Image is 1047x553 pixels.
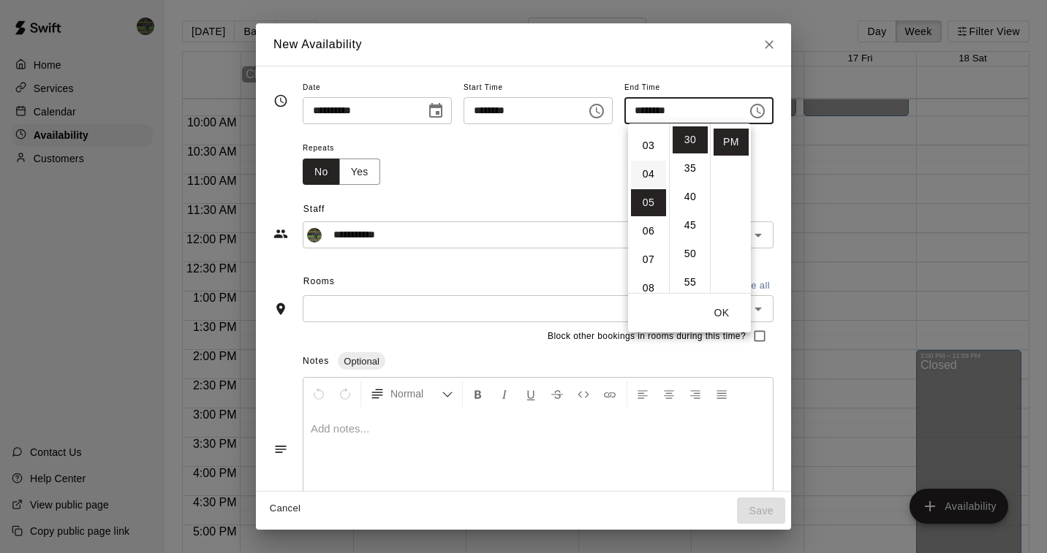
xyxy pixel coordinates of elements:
button: Yes [339,159,380,186]
button: Format Underline [518,381,543,407]
li: 8 hours [631,275,666,302]
button: Left Align [630,381,655,407]
span: Notes [303,356,329,366]
svg: Notes [273,442,288,457]
img: Britt Yount [307,228,322,243]
button: Format Bold [466,381,491,407]
li: PM [714,129,749,156]
li: 4 hours [631,161,666,188]
li: 7 hours [631,246,666,273]
li: 30 minutes [673,126,708,153]
button: Cancel [262,497,309,520]
svg: Timing [273,94,288,108]
h6: New Availability [273,35,362,54]
button: Right Align [683,381,708,407]
li: 5 hours [631,189,666,216]
button: Choose date, selected date is Oct 16, 2025 [421,96,450,126]
button: Choose time, selected time is 5:30 PM [743,96,772,126]
li: 6 hours [631,218,666,245]
button: Insert Link [597,381,622,407]
ul: Select hours [628,123,669,293]
button: Redo [333,381,358,407]
button: Choose time, selected time is 2:00 PM [582,96,611,126]
li: 40 minutes [673,183,708,210]
button: Justify Align [709,381,734,407]
span: Start Time [464,78,613,98]
span: Staff [303,198,774,221]
span: Rooms [303,276,335,286]
button: OK [698,300,745,327]
span: Date [303,78,452,98]
button: Open [748,225,768,245]
button: Center Align [657,381,681,407]
li: 3 hours [631,132,666,159]
li: 45 minutes [673,212,708,239]
button: Undo [306,381,331,407]
span: Normal [390,386,442,401]
button: Insert Code [571,381,596,407]
span: Repeats [303,139,392,159]
li: 35 minutes [673,155,708,182]
ul: Select minutes [669,123,710,293]
span: Optional [338,356,385,367]
li: 50 minutes [673,240,708,267]
button: Open [748,299,768,319]
div: outlined button group [303,159,380,186]
button: No [303,159,340,186]
button: Close [756,31,782,58]
svg: Rooms [273,302,288,316]
li: 55 minutes [673,269,708,296]
button: Format Strikethrough [545,381,570,407]
span: End Time [624,78,774,98]
ul: Select meridiem [710,123,751,293]
button: Formatting Options [364,381,459,407]
svg: Staff [273,226,288,241]
span: Block other bookings in rooms during this time? [548,329,746,344]
button: Format Italics [492,381,517,407]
